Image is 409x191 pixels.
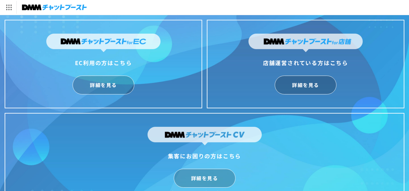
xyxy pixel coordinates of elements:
[148,151,262,161] div: 集客にお困りの方はこちら
[73,76,134,94] a: 詳細を見る
[174,169,236,188] a: 詳細を見る
[148,127,262,145] img: DMMチャットブーストCV
[22,3,87,12] img: チャットブースト
[275,76,336,94] a: 詳細を見る
[46,58,161,68] div: EC利用の方はこちら
[1,1,16,14] img: サービス
[248,34,363,52] img: DMMチャットブーストfor店舗
[248,58,363,68] div: 店舗運営されている方はこちら
[46,34,161,52] img: DMMチャットブーストforEC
